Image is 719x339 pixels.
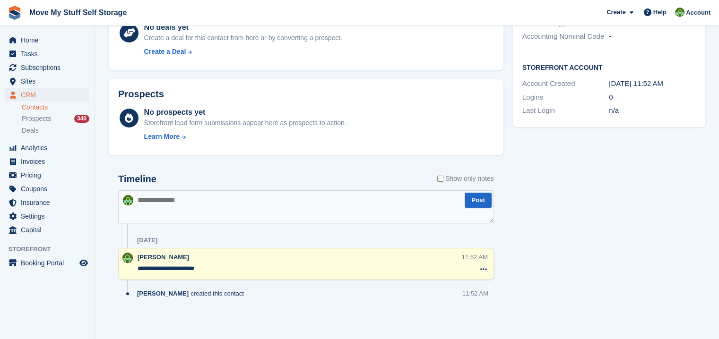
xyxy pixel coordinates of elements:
[5,169,89,182] a: menu
[437,174,443,184] input: Show only notes
[78,257,89,269] a: Preview store
[609,78,696,89] div: [DATE] 11:52 AM
[21,141,78,154] span: Analytics
[74,115,89,123] div: 340
[26,5,130,20] a: Move My Stuff Self Storage
[653,8,667,17] span: Help
[9,245,94,254] span: Storefront
[137,289,189,298] span: [PERSON_NAME]
[606,8,625,17] span: Create
[21,155,78,168] span: Invoices
[675,8,684,17] img: Joel Booth
[118,89,164,100] h2: Prospects
[5,182,89,195] a: menu
[118,174,156,185] h2: Timeline
[5,88,89,102] a: menu
[22,126,89,136] a: Deals
[5,75,89,88] a: menu
[686,8,710,17] span: Account
[522,92,609,103] div: Logins
[522,105,609,116] div: Last Login
[21,210,78,223] span: Settings
[22,103,89,112] a: Contacts
[5,141,89,154] a: menu
[609,31,696,42] div: -
[522,31,609,42] div: Accounting Nominal Code
[137,237,157,244] div: [DATE]
[144,47,342,57] a: Create a Deal
[144,47,186,57] div: Create a Deal
[5,47,89,60] a: menu
[122,253,133,263] img: Joel Booth
[609,92,696,103] div: 0
[144,33,342,43] div: Create a deal for this contact from here or by converting a prospect.
[144,118,347,128] div: Storefront lead form submissions appear here as prospects to action.
[21,256,78,270] span: Booking Portal
[21,75,78,88] span: Sites
[22,126,39,135] span: Deals
[522,78,609,89] div: Account Created
[138,254,189,261] span: [PERSON_NAME]
[144,107,347,118] div: No prospects yet
[5,155,89,168] a: menu
[144,132,180,142] div: Learn More
[21,34,78,47] span: Home
[144,132,347,142] a: Learn More
[21,182,78,195] span: Coupons
[137,289,249,298] div: created this contact
[21,61,78,74] span: Subscriptions
[5,223,89,237] a: menu
[123,195,133,205] img: Joel Booth
[8,6,22,20] img: stora-icon-8386f47178a22dfd0bd8f6a31ec36ba5ce8667c1dd55bd0f319d3a0aa187defe.svg
[462,253,488,262] div: 11:52 AM
[22,114,51,123] span: Prospects
[522,62,696,72] h2: Storefront Account
[21,223,78,237] span: Capital
[5,256,89,270] a: menu
[437,174,494,184] label: Show only notes
[21,196,78,209] span: Insurance
[144,22,342,33] div: No deals yet
[465,193,491,208] button: Post
[609,105,696,116] div: n/a
[462,289,488,298] div: 11:52 AM
[21,169,78,182] span: Pricing
[22,114,89,124] a: Prospects 340
[21,47,78,60] span: Tasks
[5,196,89,209] a: menu
[5,61,89,74] a: menu
[5,210,89,223] a: menu
[5,34,89,47] a: menu
[21,88,78,102] span: CRM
